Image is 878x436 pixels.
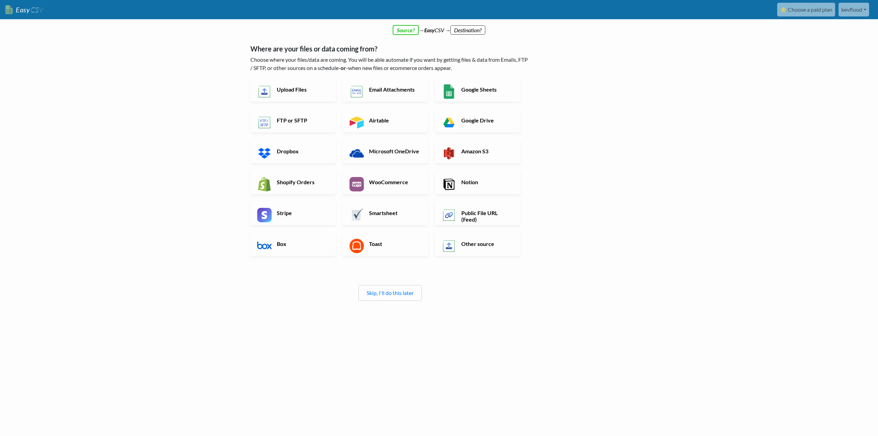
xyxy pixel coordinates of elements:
span: CSV [30,5,43,14]
img: Microsoft OneDrive App & API [349,146,364,161]
img: Google Sheets App & API [442,84,456,99]
h6: Public File URL (Feed) [460,210,513,223]
h6: Box [275,240,329,247]
h6: Other source [460,240,513,247]
h6: Stripe [275,210,329,216]
img: Box App & API [257,239,272,253]
h6: Notion [460,179,513,185]
h6: Shopify Orders [275,179,329,185]
h6: Airtable [367,117,421,123]
h6: Google Sheets [460,86,513,93]
img: Toast App & API [349,239,364,253]
img: Notion App & API [442,177,456,191]
img: WooCommerce App & API [349,177,364,191]
img: Google Drive App & API [442,115,456,130]
h6: Dropbox [275,148,329,154]
img: Email New CSV or XLSX File App & API [349,84,364,99]
img: FTP or SFTP App & API [257,115,272,130]
b: -or- [339,64,348,71]
a: Airtable [343,108,428,132]
h6: WooCommerce [367,179,421,185]
a: Google Sheets [435,78,520,102]
img: Other Source App & API [442,239,456,253]
p: Choose where your files/data are coming. You will be able automate if you want by getting files &... [250,56,530,72]
a: Notion [435,170,520,194]
h6: Amazon S3 [460,148,513,154]
a: WooCommerce [343,170,428,194]
a: Smartsheet [343,201,428,225]
a: ⭐ Choose a paid plan [777,3,835,16]
a: kevflood [839,3,869,16]
h6: Microsoft OneDrive [367,148,421,154]
a: EasyCSV [5,3,43,17]
h6: Email Attachments [367,86,421,93]
a: Dropbox [250,139,336,163]
img: Amazon S3 App & API [442,146,456,161]
img: Upload Files App & API [257,84,272,99]
img: Dropbox App & API [257,146,272,161]
a: Shopify Orders [250,170,336,194]
a: Upload Files [250,78,336,102]
img: Shopify App & API [257,177,272,191]
a: Amazon S3 [435,139,520,163]
a: Other source [435,232,520,256]
div: → CSV → [244,19,634,34]
a: Google Drive [435,108,520,132]
a: Toast [343,232,428,256]
h5: Where are your files or data coming from? [250,45,530,53]
img: Airtable App & API [349,115,364,130]
h6: Smartsheet [367,210,421,216]
h6: Google Drive [460,117,513,123]
a: FTP or SFTP [250,108,336,132]
h6: Toast [367,240,421,247]
img: Public File URL App & API [442,208,456,222]
img: Stripe App & API [257,208,272,222]
a: Box [250,232,336,256]
a: Email Attachments [343,78,428,102]
a: Microsoft OneDrive [343,139,428,163]
a: Stripe [250,201,336,225]
h6: FTP or SFTP [275,117,329,123]
a: Skip, I'll do this later [367,290,414,296]
h6: Upload Files [275,86,329,93]
img: Smartsheet App & API [349,208,364,222]
a: Public File URL (Feed) [435,201,520,225]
